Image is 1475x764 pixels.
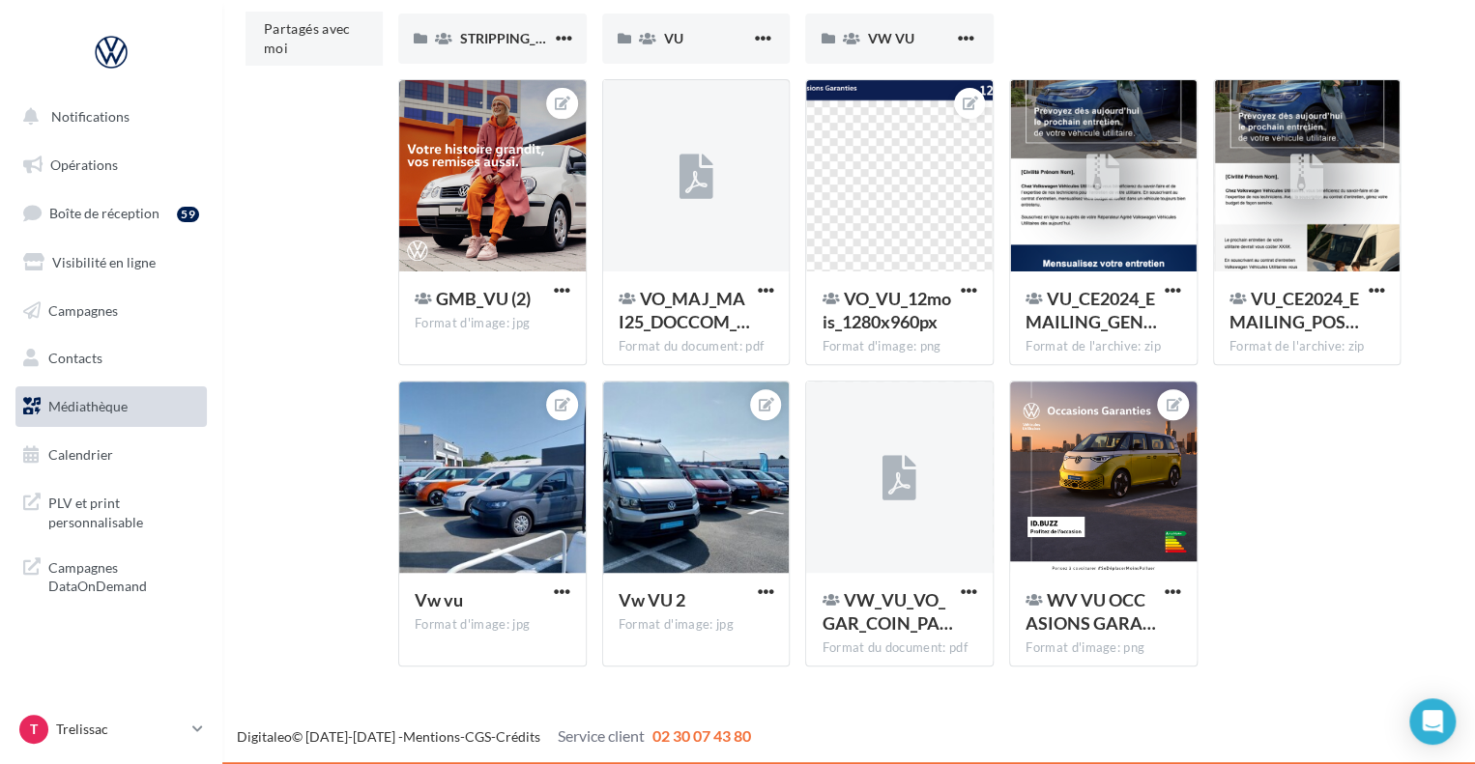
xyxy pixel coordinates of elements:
[652,726,751,745] span: 02 30 07 43 80
[12,435,211,475] a: Calendrier
[1409,698,1456,745] div: Open Intercom Messenger
[460,30,555,46] span: STRIPPING_VU
[822,589,952,634] span: VW_VU_VO_GAR_COIN_PAREBRISE
[12,482,211,539] a: PLV et print personnalisable
[12,97,203,137] button: Notifications
[12,338,211,379] a: Contacts
[822,338,977,355] div: Format d'image: png
[12,291,211,331] a: Campagnes
[867,30,913,46] span: VW VU
[12,386,211,427] a: Médiathèque
[619,338,774,355] div: Format du document: pdf
[664,30,683,46] span: VU
[1229,338,1385,355] div: Format de l'archive: zip
[822,639,977,657] div: Format du document: pdf
[1229,288,1359,332] span: VU_CE2024_EMAILING_POST_ENTRETIEN
[415,616,570,634] div: Format d'image: jpg
[403,728,460,745] a: Mentions
[12,192,211,234] a: Boîte de réception59
[415,589,463,610] span: Vw vu
[619,288,750,332] span: VO_MAJ_MAI25_DOCCOM_VU_BONCOMMANDE_A4
[436,288,531,309] span: GMB_VU (2)
[48,446,113,463] span: Calendrier
[1026,338,1181,355] div: Format de l'archive: zip
[822,288,950,332] span: VO_VU_12mois_1280x960px
[1026,288,1157,332] span: VU_CE2024_EMAILING_GENERIQUE
[48,490,199,531] span: PLV et print personnalisable
[1026,639,1181,657] div: Format d'image: png
[558,726,645,745] span: Service client
[15,711,207,748] a: T Trelissac
[48,301,118,318] span: Campagnes
[415,315,570,332] div: Format d'image: jpg
[264,20,351,56] span: Partagés avec moi
[12,547,211,604] a: Campagnes DataOnDemand
[48,398,128,414] span: Médiathèque
[465,728,491,745] a: CGS
[49,205,159,221] span: Boîte de réception
[51,108,130,125] span: Notifications
[1026,589,1156,634] span: WV VU OCCASIONS GARANTIE_OFF_AVRIL24_RS_ID.BUZZ
[619,616,774,634] div: Format d'image: jpg
[619,589,685,610] span: Vw VU 2
[12,242,211,283] a: Visibilité en ligne
[50,156,118,173] span: Opérations
[496,728,540,745] a: Crédits
[12,145,211,185] a: Opérations
[48,554,199,596] span: Campagnes DataOnDemand
[48,350,102,366] span: Contacts
[237,728,292,745] a: Digitaleo
[56,720,185,739] p: Trelissac
[30,720,38,739] span: T
[52,254,156,270] span: Visibilité en ligne
[177,207,199,222] div: 59
[237,728,751,745] span: © [DATE]-[DATE] - - -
